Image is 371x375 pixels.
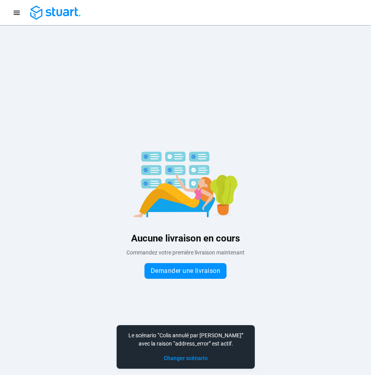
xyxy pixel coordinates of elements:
[151,268,220,274] span: Demander une livraison
[123,331,249,348] div: Le scénario “ ” avec la raison “address_error” est actif.
[164,354,208,362] button: Changer scénario
[30,5,80,20] img: Blue logo
[159,332,241,338] span: Colis annulé par [PERSON_NAME]
[144,263,227,279] button: Demander une livraison
[9,5,24,20] button: Navigation menu
[126,249,245,256] span: Commandez votre première livraison maintenant
[24,5,80,20] a: Blue logo
[131,233,240,244] span: Aucune livraison en cours
[126,134,245,223] img: Blank slate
